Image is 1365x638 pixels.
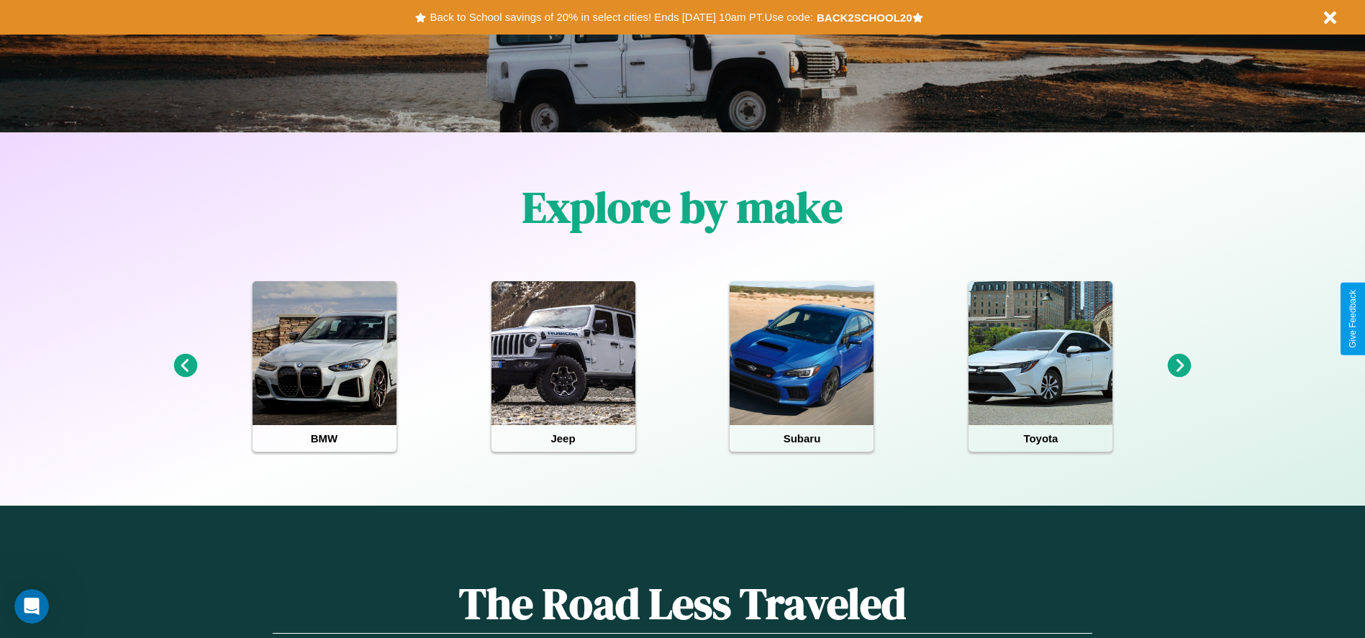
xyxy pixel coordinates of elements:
[730,425,874,452] h4: Subaru
[14,589,49,624] iframe: Intercom live chat
[1348,290,1358,348] div: Give Feedback
[817,12,912,24] b: BACK2SCHOOL20
[522,178,843,237] h1: Explore by make
[426,7,816,27] button: Back to School savings of 20% in select cities! Ends [DATE] 10am PT.Use code:
[253,425,396,452] h4: BMW
[969,425,1112,452] h4: Toyota
[491,425,635,452] h4: Jeep
[273,574,1092,634] h1: The Road Less Traveled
